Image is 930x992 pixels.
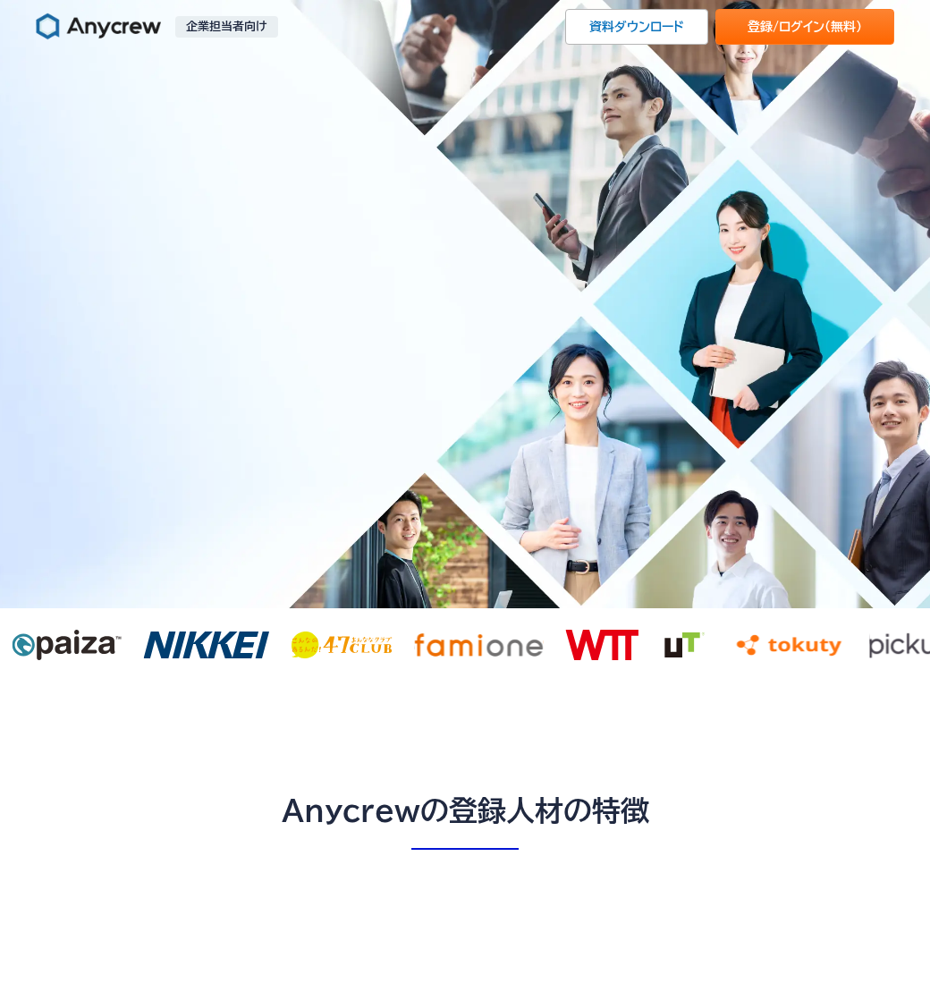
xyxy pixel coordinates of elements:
p: 企業担当者向け [175,16,278,38]
img: wtt [559,630,632,660]
span: （無料） [824,21,862,33]
img: tokuty [724,630,841,660]
img: Anycrew [36,13,161,41]
img: famione [408,630,537,660]
img: ut [654,630,703,660]
a: 資料ダウンロード [565,9,708,45]
a: 登録/ログイン（無料） [715,9,894,45]
img: paiza [5,630,115,660]
img: nikkei [137,632,264,658]
img: 47club [285,632,386,658]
